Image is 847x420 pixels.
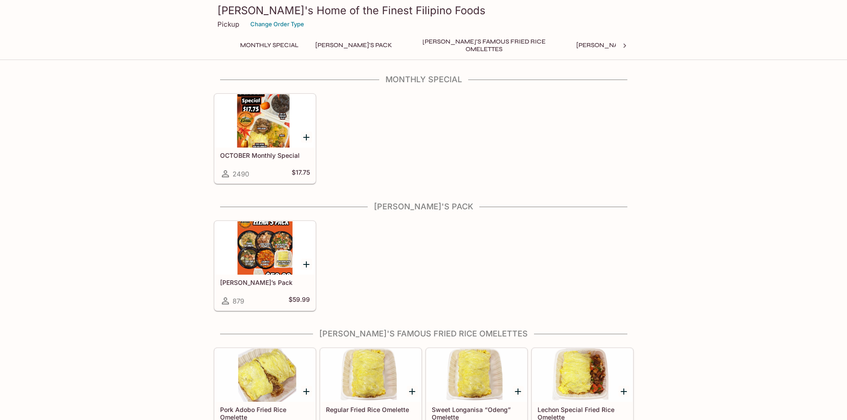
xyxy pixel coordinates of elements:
button: Add Lechon Special Fried Rice Omelette [618,386,630,397]
p: Pickup [217,20,239,28]
div: Pork Adobo Fried Rice Omelette [215,348,315,402]
div: Sweet Longanisa “Odeng” Omelette [426,348,527,402]
a: OCTOBER Monthly Special2490$17.75 [214,94,316,184]
span: 879 [233,297,244,305]
h5: Regular Fried Rice Omelette [326,406,416,413]
h4: [PERSON_NAME]'s Pack [214,202,634,212]
button: Monthly Special [235,39,303,52]
h3: [PERSON_NAME]'s Home of the Finest Filipino Foods [217,4,630,17]
button: Add OCTOBER Monthly Special [301,132,312,143]
h5: $59.99 [289,296,310,306]
h5: [PERSON_NAME]’s Pack [220,279,310,286]
div: Regular Fried Rice Omelette [321,348,421,402]
h5: $17.75 [292,168,310,179]
div: Elena’s Pack [215,221,315,275]
button: [PERSON_NAME]'s Famous Fried Rice Omelettes [404,39,564,52]
button: [PERSON_NAME]'s Pack [310,39,397,52]
button: Add Elena’s Pack [301,259,312,270]
div: OCTOBER Monthly Special [215,94,315,148]
span: 2490 [233,170,249,178]
h4: [PERSON_NAME]'s Famous Fried Rice Omelettes [214,329,634,339]
button: Add Pork Adobo Fried Rice Omelette [301,386,312,397]
div: Lechon Special Fried Rice Omelette [532,348,633,402]
button: Change Order Type [246,17,308,31]
button: Add Sweet Longanisa “Odeng” Omelette [513,386,524,397]
h4: Monthly Special [214,75,634,84]
a: [PERSON_NAME]’s Pack879$59.99 [214,221,316,311]
h5: OCTOBER Monthly Special [220,152,310,159]
button: Add Regular Fried Rice Omelette [407,386,418,397]
button: [PERSON_NAME]'s Mixed Plates [571,39,685,52]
